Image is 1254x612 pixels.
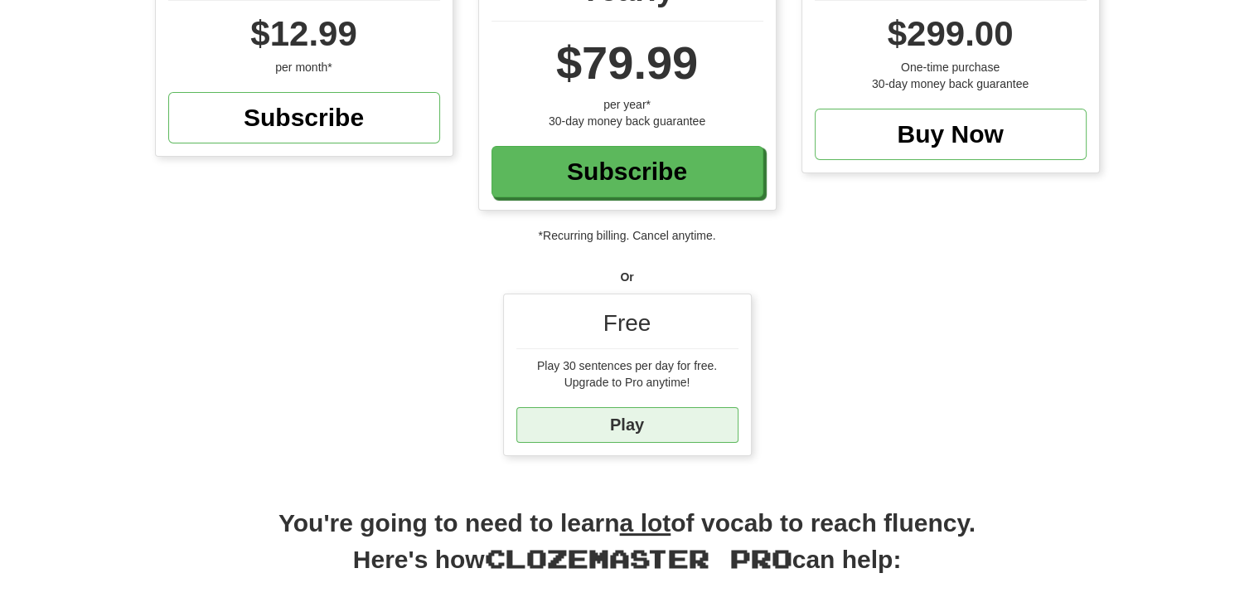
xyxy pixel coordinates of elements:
[516,407,738,443] a: Play
[168,92,440,143] a: Subscribe
[815,109,1087,160] a: Buy Now
[888,14,1014,53] span: $299.00
[556,36,698,89] span: $79.99
[491,113,763,129] div: 30-day money back guarantee
[516,374,738,391] div: Upgrade to Pro anytime!
[155,506,1100,595] h2: You're going to need to learn of vocab to reach fluency. Here's how can help:
[491,146,763,197] a: Subscribe
[815,75,1087,92] div: 30-day money back guarantee
[250,14,356,53] span: $12.99
[516,307,738,349] div: Free
[516,357,738,374] div: Play 30 sentences per day for free.
[485,543,792,573] span: Clozemaster Pro
[815,59,1087,75] div: One-time purchase
[620,270,633,284] strong: Or
[491,96,763,113] div: per year*
[620,509,671,537] u: a lot
[168,59,440,75] div: per month*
